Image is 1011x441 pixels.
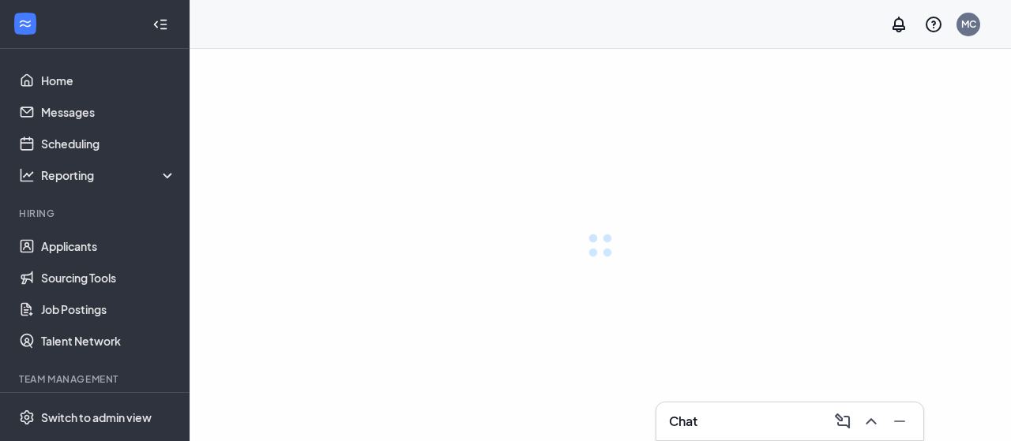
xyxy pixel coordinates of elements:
svg: ComposeMessage [833,412,852,431]
a: Talent Network [41,325,176,357]
svg: Collapse [152,17,168,32]
svg: Notifications [889,15,908,34]
button: Minimize [885,409,911,434]
svg: Settings [19,409,35,425]
button: ChevronUp [857,409,882,434]
div: Switch to admin view [41,409,152,425]
a: Messages [41,96,176,128]
button: ComposeMessage [829,409,854,434]
h3: Chat [669,413,697,430]
svg: Analysis [19,167,35,183]
svg: QuestionInfo [924,15,943,34]
svg: WorkstreamLogo [17,16,33,32]
a: Applicants [41,230,176,262]
a: Job Postings [41,293,176,325]
a: Home [41,65,176,96]
div: Hiring [19,207,173,220]
a: Sourcing Tools [41,262,176,293]
a: Scheduling [41,128,176,159]
svg: ChevronUp [862,412,881,431]
svg: Minimize [890,412,909,431]
div: MC [961,17,976,31]
div: Reporting [41,167,177,183]
div: Team Management [19,372,173,386]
